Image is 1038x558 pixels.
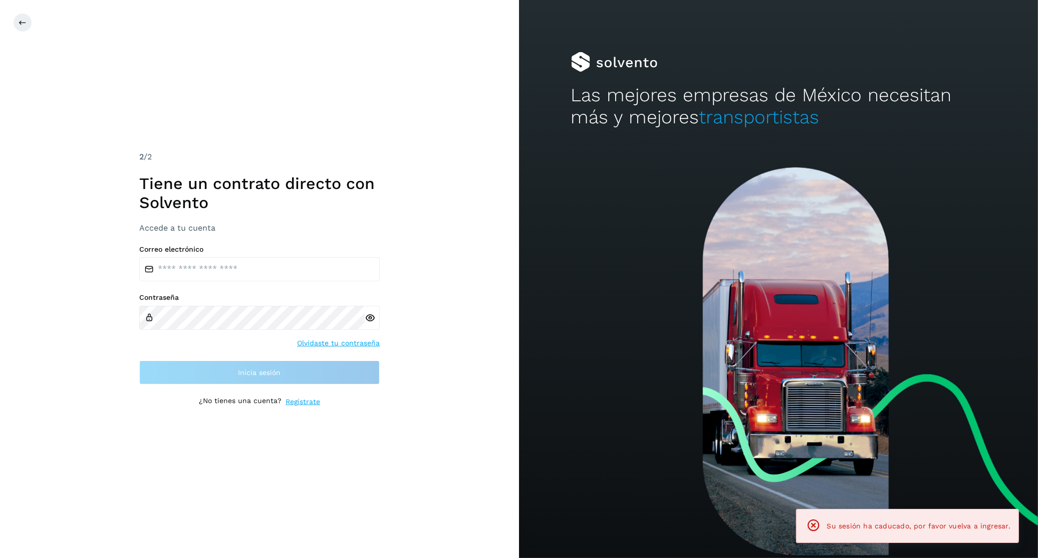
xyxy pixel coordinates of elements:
[139,245,380,254] label: Correo electrónico
[139,174,380,213] h1: Tiene un contrato directo con Solvento
[199,397,282,407] p: ¿No tienes una cuenta?
[827,522,1010,530] span: Su sesión ha caducado, por favor vuelva a ingresar.
[297,338,380,348] a: Olvidaste tu contraseña
[286,397,320,407] a: Regístrate
[571,84,986,129] h2: Las mejores empresas de México necesitan más y mejores
[139,151,380,163] div: /2
[139,223,380,233] h3: Accede a tu cuenta
[139,293,380,302] label: Contraseña
[699,106,820,128] span: transportistas
[139,152,144,161] span: 2
[238,369,281,376] span: Inicia sesión
[139,360,380,385] button: Inicia sesión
